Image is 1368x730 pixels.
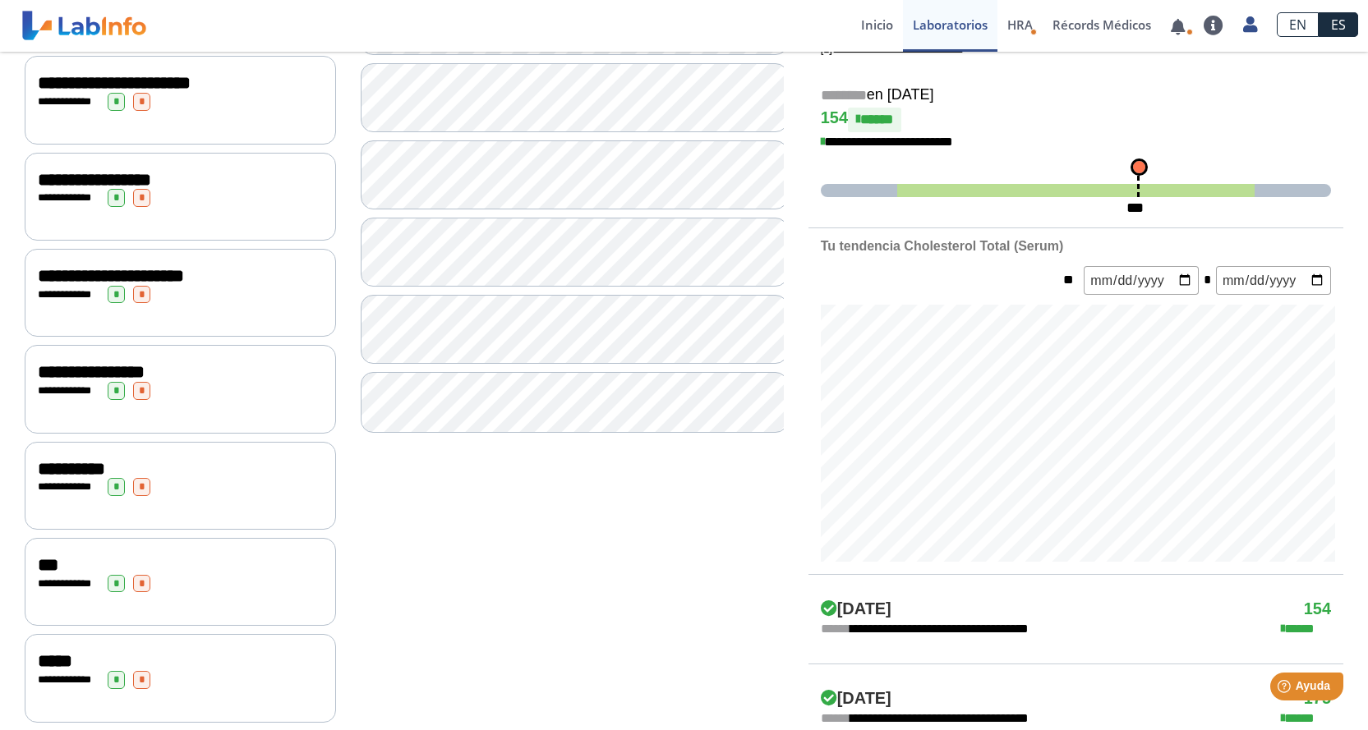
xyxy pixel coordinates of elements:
h4: 154 [1304,599,1331,619]
h5: en [DATE] [821,86,1331,105]
b: Tu tendencia Cholesterol Total (Serum) [821,239,1063,253]
a: EN [1277,12,1319,37]
a: ES [1319,12,1358,37]
span: HRA [1007,16,1033,33]
a: [1] [821,43,964,55]
input: mm/dd/yyyy [1216,266,1331,295]
input: mm/dd/yyyy [1084,266,1199,295]
h4: 154 [821,108,1331,132]
iframe: Help widget launcher [1222,666,1350,712]
h4: [DATE] [821,599,891,619]
h4: [DATE] [821,689,891,709]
